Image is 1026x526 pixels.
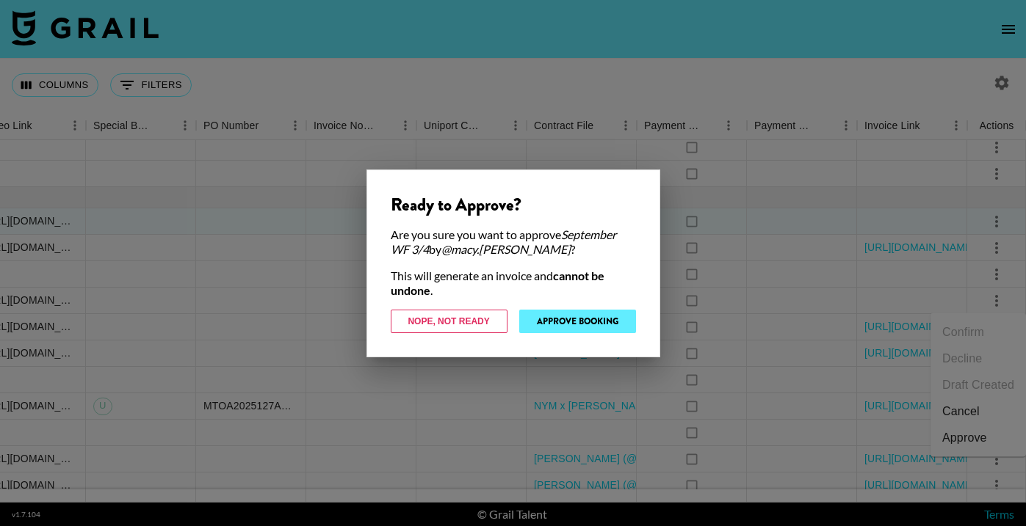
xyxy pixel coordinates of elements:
[391,227,636,257] div: Are you sure you want to approve by ?
[391,269,636,298] div: This will generate an invoice and .
[441,242,571,256] em: @ macy.[PERSON_NAME]
[391,269,604,297] strong: cannot be undone
[391,227,616,256] em: September WF 3/4
[519,310,636,333] button: Approve Booking
[391,194,636,216] div: Ready to Approve?
[391,310,507,333] button: Nope, Not Ready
